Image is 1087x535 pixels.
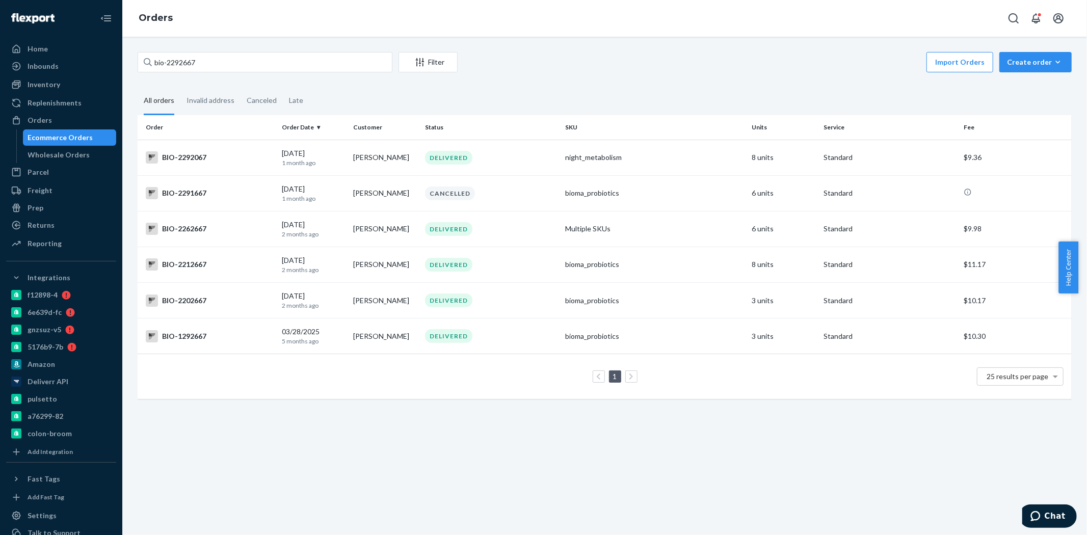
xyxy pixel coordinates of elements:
[282,194,346,203] p: 1 month ago
[824,152,956,163] p: Standard
[6,217,116,233] a: Returns
[28,98,82,108] div: Replenishments
[6,95,116,111] a: Replenishments
[425,329,472,343] div: DELIVERED
[28,220,55,230] div: Returns
[6,446,116,458] a: Add Integration
[824,224,956,234] p: Standard
[565,259,744,270] div: bioma_probiotics
[278,115,350,140] th: Order Date
[28,44,48,54] div: Home
[282,230,346,238] p: 2 months ago
[1007,57,1064,67] div: Create order
[282,148,346,167] div: [DATE]
[349,140,421,175] td: [PERSON_NAME]
[748,283,820,318] td: 3 units
[282,220,346,238] div: [DATE]
[353,123,417,131] div: Customer
[28,273,70,283] div: Integrations
[28,411,63,421] div: a76299-82
[748,140,820,175] td: 8 units
[282,301,346,310] p: 2 months ago
[96,8,116,29] button: Close Navigation
[565,188,744,198] div: bioma_probiotics
[1022,504,1077,530] iframe: Opens a widget where you can chat to one of our agents
[138,115,278,140] th: Order
[28,290,58,300] div: f12898-4
[748,247,820,282] td: 8 units
[6,507,116,524] a: Settings
[6,58,116,74] a: Inbounds
[146,151,274,164] div: BIO-2292067
[28,307,62,317] div: 6e639d-fc
[130,4,181,33] ol: breadcrumbs
[28,167,49,177] div: Parcel
[146,258,274,271] div: BIO-2212667
[960,283,1072,318] td: $10.17
[960,247,1072,282] td: $11.17
[28,394,57,404] div: pulsetto
[144,87,174,115] div: All orders
[748,211,820,247] td: 6 units
[425,293,472,307] div: DELIVERED
[6,339,116,355] a: 5176b9-7b
[748,115,820,140] th: Units
[6,373,116,390] a: Deliverr API
[425,186,475,200] div: CANCELLED
[6,408,116,424] a: a76299-82
[6,235,116,252] a: Reporting
[28,79,60,90] div: Inventory
[28,115,52,125] div: Orders
[11,13,55,23] img: Flexport logo
[1058,242,1078,293] button: Help Center
[349,318,421,354] td: [PERSON_NAME]
[282,291,346,310] div: [DATE]
[146,223,274,235] div: BIO-2262667
[146,187,274,199] div: BIO-2291667
[824,296,956,306] p: Standard
[960,318,1072,354] td: $10.30
[6,112,116,128] a: Orders
[28,493,64,501] div: Add Fast Tag
[28,238,62,249] div: Reporting
[565,152,744,163] div: night_metabolism
[6,76,116,93] a: Inventory
[819,115,960,140] th: Service
[6,425,116,442] a: colon-broom
[421,115,561,140] th: Status
[28,447,73,456] div: Add Integration
[146,330,274,342] div: BIO-1292667
[399,52,458,72] button: Filter
[960,140,1072,175] td: $9.36
[139,12,173,23] a: Orders
[23,129,117,146] a: Ecommerce Orders
[28,474,60,484] div: Fast Tags
[28,377,68,387] div: Deliverr API
[28,342,63,352] div: 5176b9-7b
[247,87,277,114] div: Canceled
[565,296,744,306] div: bioma_probiotics
[138,52,392,72] input: Search orders
[282,184,346,203] div: [DATE]
[611,372,619,381] a: Page 1 is your current page
[748,318,820,354] td: 3 units
[6,356,116,372] a: Amazon
[6,287,116,303] a: f12898-4
[349,283,421,318] td: [PERSON_NAME]
[6,182,116,199] a: Freight
[425,258,472,272] div: DELIVERED
[187,87,234,114] div: Invalid address
[425,151,472,165] div: DELIVERED
[999,52,1072,72] button: Create order
[28,203,43,213] div: Prep
[146,295,274,307] div: BIO-2202667
[349,247,421,282] td: [PERSON_NAME]
[349,175,421,211] td: [PERSON_NAME]
[6,200,116,216] a: Prep
[349,211,421,247] td: [PERSON_NAME]
[28,185,52,196] div: Freight
[561,211,748,247] td: Multiple SKUs
[824,188,956,198] p: Standard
